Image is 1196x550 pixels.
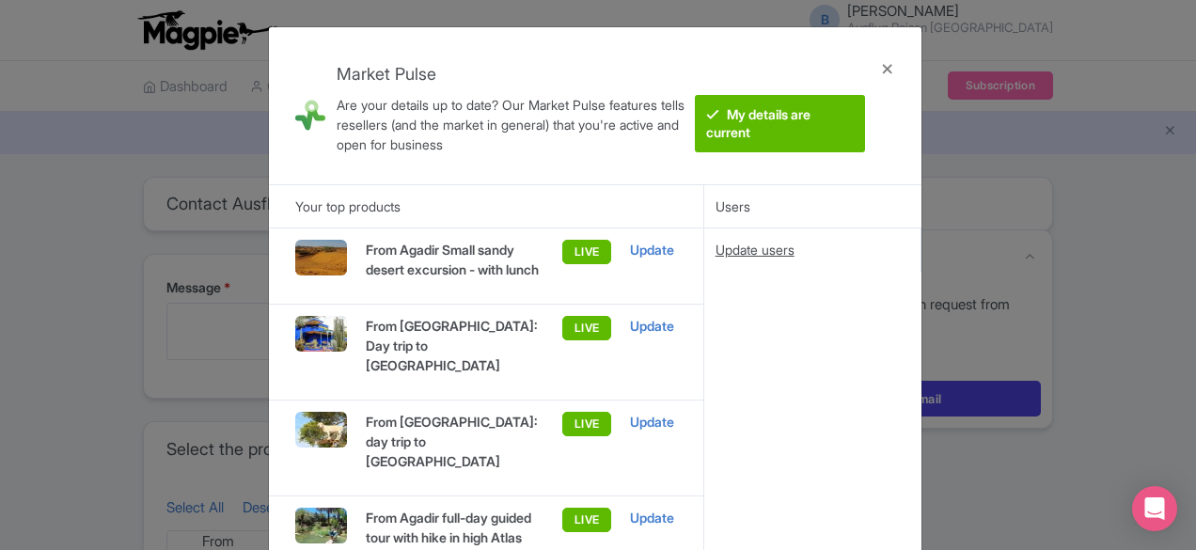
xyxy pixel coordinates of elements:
[630,508,676,528] div: Update
[295,316,348,352] img: nyzclmps5lipvja6j5c5.jpg
[716,240,909,260] div: Update users
[1132,486,1177,531] div: Open Intercom Messenger
[695,95,865,152] btn: My details are current
[295,240,348,275] img: qhshkkfk5d1ppwfsnjmz.jpg
[269,184,703,228] div: Your top products
[337,65,696,84] h4: Market Pulse
[704,184,921,228] div: Users
[366,508,545,547] p: From Agadir full-day guided tour with hike in high Atlas
[366,240,545,279] p: From Agadir Small sandy desert excursion - with lunch
[366,412,545,471] p: From [GEOGRAPHIC_DATA]: day trip to [GEOGRAPHIC_DATA]
[366,316,545,375] p: From [GEOGRAPHIC_DATA]: Day trip to [GEOGRAPHIC_DATA]
[295,76,325,154] img: market_pulse-1-0a5220b3d29e4a0de46fb7534bebe030.svg
[295,412,348,448] img: apnu23rskccnlsq3p8wl.jpg
[630,240,676,260] div: Update
[337,95,696,154] div: Are your details up to date? Our Market Pulse features tells resellers (and the market in general...
[630,412,676,432] div: Update
[630,316,676,337] div: Update
[295,508,348,543] img: ghuntayiwyks0chp1ohy.jpg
